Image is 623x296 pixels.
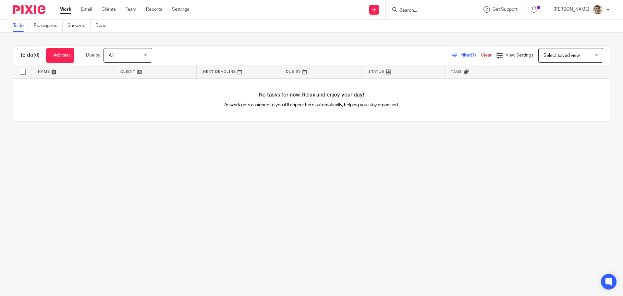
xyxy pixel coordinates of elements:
span: Filter [460,53,481,58]
span: Select saved view [544,53,580,58]
span: (1) [471,53,476,58]
a: To do [13,19,29,32]
a: Clear [481,53,492,58]
h1: To do [20,52,40,59]
a: Reassigned [34,19,63,32]
p: Due by [86,52,100,58]
a: Settings [172,6,189,13]
a: Team [126,6,136,13]
img: Pixie [13,5,45,14]
a: Reports [146,6,162,13]
span: View Settings [506,53,533,58]
span: Tags [451,70,462,73]
h4: No tasks for now. Relax and enjoy your day! [13,92,610,98]
input: Search [399,8,457,14]
a: Snoozed [67,19,91,32]
a: Email [81,6,92,13]
span: All [109,53,114,58]
img: PXL_20240409_141816916.jpg [592,5,603,15]
p: As work gets assigned to you it'll appear here automatically, helping you stay organised. [163,102,461,108]
a: Clients [102,6,116,13]
span: Get Support [493,7,518,12]
a: + Add task [46,48,74,63]
p: [PERSON_NAME] [554,6,589,13]
a: Work [60,6,71,13]
span: (0) [33,53,40,58]
a: Done [95,19,111,32]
